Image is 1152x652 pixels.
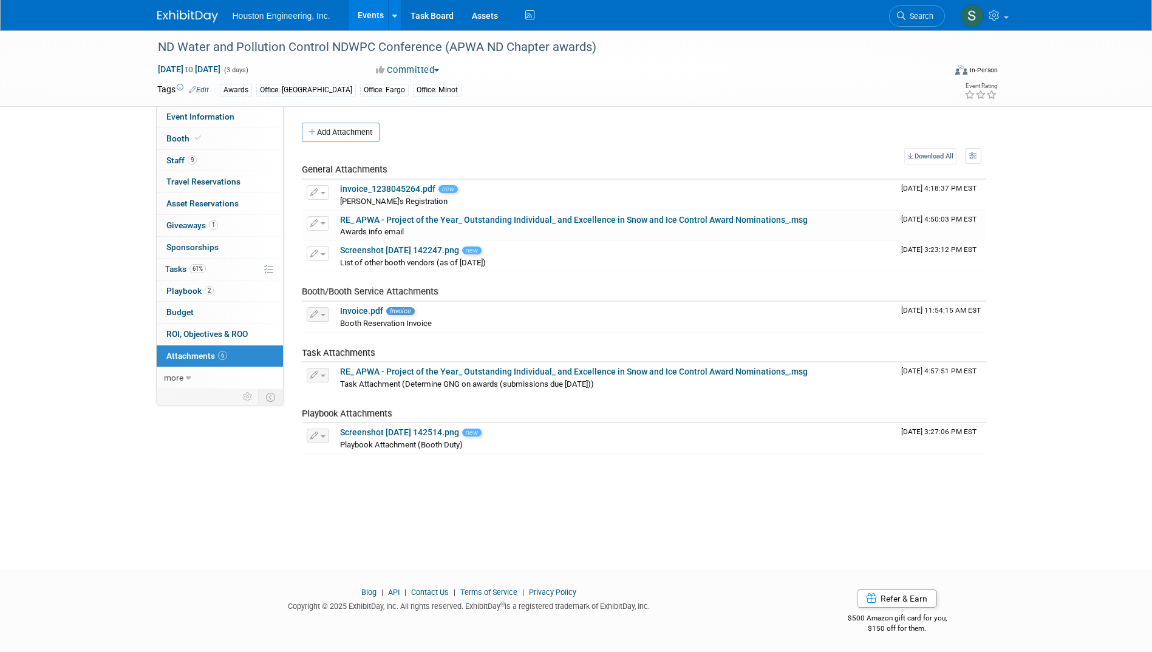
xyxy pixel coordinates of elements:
[378,588,386,597] span: |
[896,180,986,210] td: Upload Timestamp
[799,605,995,633] div: $500 Amazon gift card for you,
[166,134,203,143] span: Booth
[205,286,214,295] span: 2
[302,123,380,142] button: Add Attachment
[209,220,218,229] span: 1
[360,84,409,97] div: Office: Fargo
[157,10,218,22] img: ExhibitDay
[889,5,945,27] a: Search
[451,588,458,597] span: |
[340,258,486,267] span: List of other booth vendors (as of [DATE])
[460,588,517,597] a: Terms of Service
[302,286,438,297] span: Booth/Booth Service Attachments
[372,64,444,76] button: Committed
[157,106,283,127] a: Event Information
[462,429,482,436] span: new
[157,83,209,97] td: Tags
[529,588,576,597] a: Privacy Policy
[195,135,201,141] i: Booth reservation complete
[340,215,808,225] a: RE_ APWA - Project of the Year_ Outstanding Individual_ and Excellence in Snow and Ice Control Aw...
[157,598,782,612] div: Copyright © 2025 ExhibitDay, Inc. All rights reserved. ExhibitDay is a registered trademark of Ex...
[157,367,283,389] a: more
[166,177,240,186] span: Travel Reservations
[901,215,976,223] span: Upload Timestamp
[157,215,283,236] a: Giveaways1
[361,588,377,597] a: Blog
[799,623,995,634] div: $150 off for them.
[166,199,239,208] span: Asset Reservations
[340,184,435,194] a: invoice_1238045264.pdf
[901,367,976,375] span: Upload Timestamp
[340,319,432,328] span: Booth Reservation Invoice
[896,302,986,332] td: Upload Timestamp
[157,280,283,302] a: Playbook2
[157,259,283,280] a: Tasks61%
[519,588,527,597] span: |
[901,427,976,436] span: Upload Timestamp
[302,408,392,419] span: Playbook Attachments
[157,64,221,75] span: [DATE] [DATE]
[857,589,937,608] a: Refer & Earn
[964,83,997,89] div: Event Rating
[166,242,219,252] span: Sponsorships
[340,367,808,376] a: RE_ APWA - Project of the Year_ Outstanding Individual_ and Excellence in Snow and Ice Control Aw...
[166,351,227,361] span: Attachments
[896,362,986,393] td: Upload Timestamp
[157,324,283,345] a: ROI, Objectives & ROO
[340,227,404,236] span: Awards info email
[340,379,594,389] span: Task Attachment (Determine GNG on awards (submissions due [DATE]))
[904,148,957,165] a: Download All
[413,84,462,97] div: Office: Minot
[896,211,986,241] td: Upload Timestamp
[388,588,400,597] a: API
[401,588,409,597] span: |
[183,64,195,74] span: to
[386,307,415,315] span: Invoice
[157,237,283,258] a: Sponsorships
[411,588,449,597] a: Contact Us
[166,155,197,165] span: Staff
[969,66,998,75] div: In-Person
[302,164,387,175] span: General Attachments
[340,245,459,255] a: Screenshot [DATE] 142247.png
[901,245,976,254] span: Upload Timestamp
[237,389,259,405] td: Personalize Event Tab Strip
[166,307,194,317] span: Budget
[223,66,248,74] span: (3 days)
[955,65,967,75] img: Format-Inperson.png
[164,373,183,382] span: more
[157,171,283,192] a: Travel Reservations
[896,423,986,453] td: Upload Timestamp
[873,63,998,81] div: Event Format
[340,427,459,437] a: Screenshot [DATE] 142514.png
[157,128,283,149] a: Booth
[157,150,283,171] a: Staff9
[256,84,356,97] div: Office: [GEOGRAPHIC_DATA]
[961,4,984,27] img: Savannah Hartsoch
[166,220,218,230] span: Giveaways
[462,246,482,254] span: new
[901,184,976,192] span: Upload Timestamp
[166,286,214,296] span: Playbook
[157,345,283,367] a: Attachments6
[905,12,933,21] span: Search
[154,36,927,58] div: ND Water and Pollution Control NDWPC Conference (APWA ND Chapter awards)
[258,389,283,405] td: Toggle Event Tabs
[166,329,248,339] span: ROI, Objectives & ROO
[340,440,463,449] span: Playbook Attachment (Booth Duty)
[189,86,209,94] a: Edit
[157,302,283,323] a: Budget
[220,84,252,97] div: Awards
[189,264,206,273] span: 61%
[340,197,448,206] span: [PERSON_NAME]'s Registration
[896,241,986,271] td: Upload Timestamp
[166,112,234,121] span: Event Information
[233,11,330,21] span: Houston Engineering, Inc.
[302,347,375,358] span: Task Attachments
[218,351,227,360] span: 6
[188,155,197,165] span: 9
[500,601,505,608] sup: ®
[438,185,458,193] span: new
[165,264,206,274] span: Tasks
[901,306,981,314] span: Upload Timestamp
